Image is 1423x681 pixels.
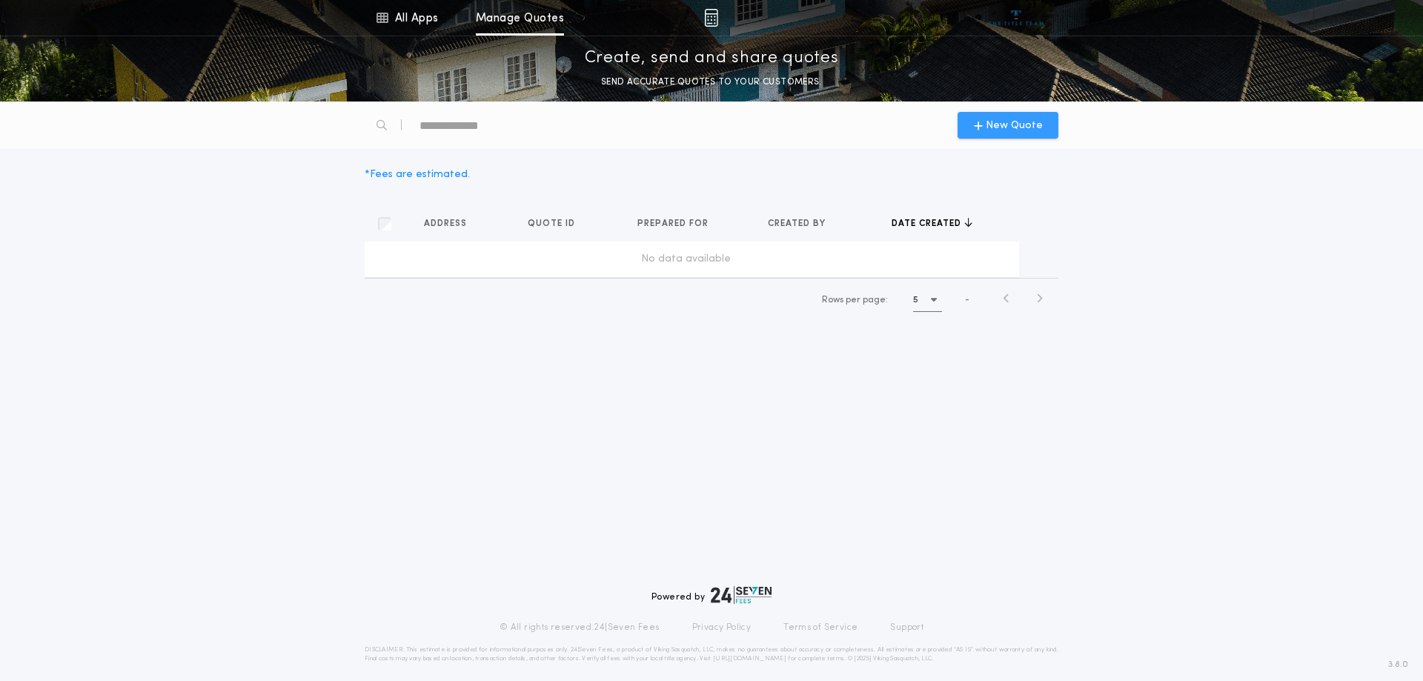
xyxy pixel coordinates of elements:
[692,622,752,634] a: Privacy Policy
[500,622,660,634] p: © All rights reserved. 24|Seven Fees
[637,218,711,230] span: Prepared for
[528,216,586,231] button: Quote ID
[913,288,942,312] button: 5
[424,216,478,231] button: Address
[783,622,858,634] a: Terms of Service
[424,218,470,230] span: Address
[958,112,1058,139] button: New Quote
[892,216,972,231] button: Date created
[601,75,822,90] p: SEND ACCURATE QUOTES TO YOUR CUSTOMERS.
[711,586,772,604] img: logo
[365,167,470,182] div: * Fees are estimated.
[768,216,837,231] button: Created by
[528,218,578,230] span: Quote ID
[371,252,1001,267] div: No data available
[913,293,918,308] h1: 5
[892,218,964,230] span: Date created
[585,47,839,70] p: Create, send and share quotes
[822,296,888,305] span: Rows per page:
[768,218,829,230] span: Created by
[713,656,786,662] a: [URL][DOMAIN_NAME]
[965,293,969,307] span: -
[989,10,1044,25] img: vs-icon
[365,645,1058,663] p: DISCLAIMER: This estimate is provided for informational purposes only. 24|Seven Fees, a product o...
[704,9,718,27] img: img
[1388,658,1408,671] span: 3.8.0
[651,586,772,604] div: Powered by
[986,118,1043,133] span: New Quote
[890,622,923,634] a: Support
